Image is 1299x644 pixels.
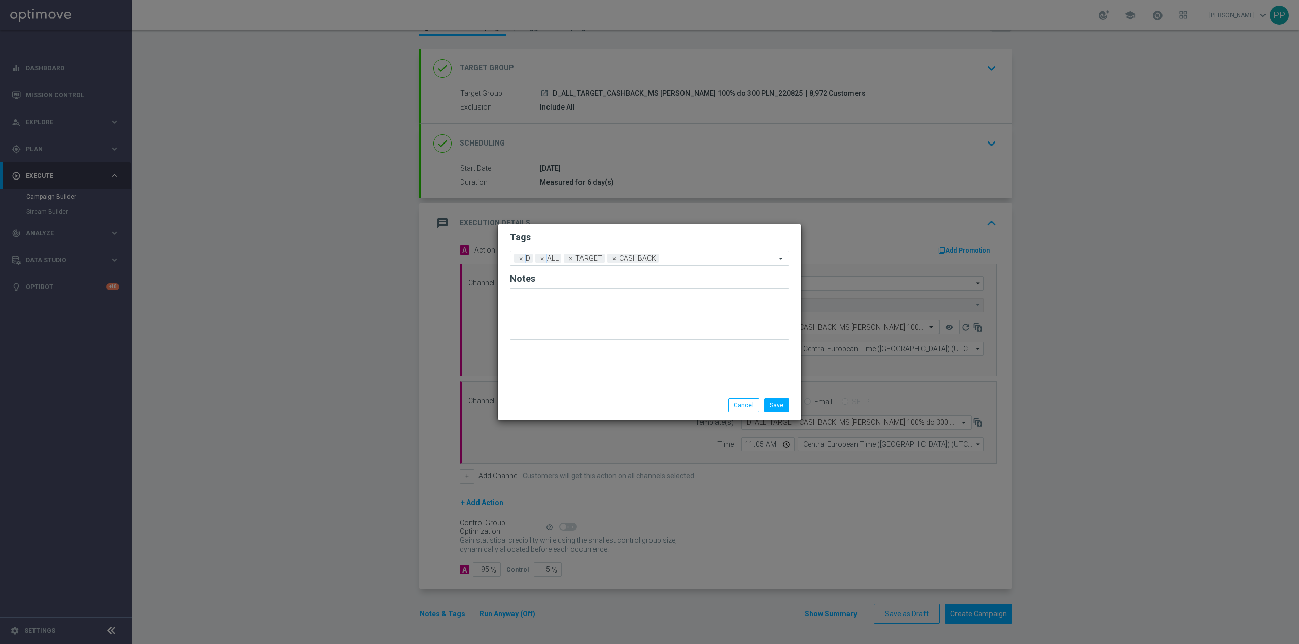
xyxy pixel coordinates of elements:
span: × [566,254,575,263]
span: × [517,254,526,263]
span: ALL [544,254,561,263]
span: × [538,254,547,263]
span: CASHBACK [617,254,659,263]
button: Cancel [728,398,759,412]
span: D [523,254,533,263]
span: TARGET [573,254,605,263]
h2: Notes [510,273,789,285]
span: × [610,254,619,263]
h2: Tags [510,231,789,243]
ng-select: ALL, CASHBACK, D, TARGET [510,251,789,266]
button: Save [764,398,789,412]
